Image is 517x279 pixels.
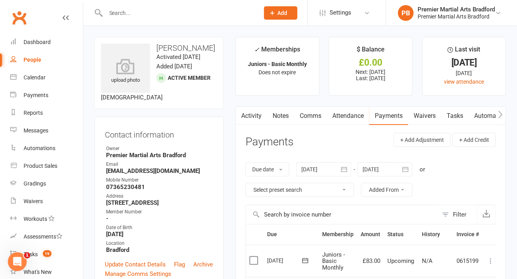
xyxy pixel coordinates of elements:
[420,165,425,174] div: or
[384,224,418,244] th: Status
[319,224,357,244] th: Membership
[246,205,438,224] input: Search by invoice number
[264,6,297,20] button: Add
[193,260,213,269] a: Archive
[101,44,217,52] h3: [PERSON_NAME]
[174,260,185,269] a: Flag
[357,224,384,244] th: Amount
[10,86,83,104] a: Payments
[418,224,453,244] th: History
[24,127,48,134] div: Messages
[168,75,211,81] span: Active member
[418,13,495,20] div: Premier Martial Arts Bradford
[24,74,46,81] div: Calendar
[106,224,213,231] div: Date of Birth
[101,59,150,84] div: upload photo
[294,107,327,125] a: Comms
[24,39,51,45] div: Dashboard
[369,107,408,125] a: Payments
[408,107,441,125] a: Waivers
[24,163,57,169] div: Product Sales
[24,216,47,222] div: Workouts
[357,44,385,59] div: $ Balance
[453,245,482,277] td: 0615199
[9,8,29,28] a: Clubworx
[10,51,83,69] a: People
[106,240,213,247] div: Location
[24,251,38,257] div: Tasks
[106,208,213,216] div: Member Number
[327,107,369,125] a: Attendance
[361,183,412,197] button: Added From
[105,127,213,139] h3: Contact information
[10,69,83,86] a: Calendar
[106,145,213,152] div: Owner
[453,133,496,147] button: + Add Credit
[106,215,213,222] strong: -
[24,92,48,98] div: Payments
[10,193,83,210] a: Waivers
[10,210,83,228] a: Workouts
[106,246,213,253] strong: Bradford
[106,193,213,200] div: Address
[255,44,301,59] div: Memberships
[246,136,293,148] h3: Payments
[106,231,213,238] strong: [DATE]
[422,257,433,264] span: N/A
[24,269,52,275] div: What's New
[10,157,83,175] a: Product Sales
[469,107,515,125] a: Automations
[430,59,499,67] div: [DATE]
[10,33,83,51] a: Dashboard
[10,104,83,122] a: Reports
[8,252,27,271] iframe: Intercom live chat
[156,53,200,61] time: Activated [DATE]
[103,7,254,18] input: Search...
[156,63,192,70] time: Added [DATE]
[24,233,62,240] div: Assessments
[24,57,41,63] div: People
[24,180,46,187] div: Gradings
[24,145,55,151] div: Automations
[10,228,83,246] a: Assessments
[106,199,213,206] strong: [STREET_ADDRESS]
[10,122,83,139] a: Messages
[322,251,345,271] span: Juniors - Basic Monthly
[24,252,30,259] span: 1
[267,107,294,125] a: Notes
[10,175,83,193] a: Gradings
[106,152,213,159] strong: Premier Martial Arts Bradford
[441,107,469,125] a: Tasks
[255,46,260,53] i: ✓
[357,245,384,277] td: £83.00
[336,59,405,67] div: £0.00
[24,198,43,204] div: Waivers
[105,269,171,279] a: Manage Comms Settings
[267,254,303,266] div: [DATE]
[10,246,83,263] a: Tasks 19
[248,61,307,67] strong: Juniors - Basic Monthly
[330,4,351,22] span: Settings
[259,69,296,75] span: Does not expire
[106,167,213,174] strong: [EMAIL_ADDRESS][DOMAIN_NAME]
[453,224,482,244] th: Invoice #
[418,6,495,13] div: Premier Martial Arts Bradford
[336,69,405,81] p: Next: [DATE] Last: [DATE]
[394,133,451,147] button: + Add Adjustment
[448,44,480,59] div: Last visit
[398,5,414,21] div: PB
[387,257,414,264] span: Upcoming
[106,184,213,191] strong: 07365230481
[236,107,267,125] a: Activity
[453,210,466,219] div: Filter
[278,10,288,16] span: Add
[101,94,163,101] span: [DEMOGRAPHIC_DATA]
[106,176,213,184] div: Mobile Number
[105,260,166,269] a: Update Contact Details
[43,250,51,257] span: 19
[430,69,499,77] div: [DATE]
[438,205,477,224] button: Filter
[246,162,289,176] button: Due date
[444,79,484,85] a: view attendance
[264,224,319,244] th: Due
